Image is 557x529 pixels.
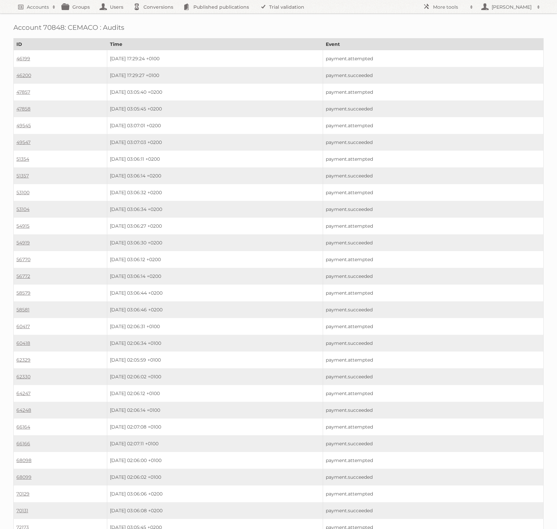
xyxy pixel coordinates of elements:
td: [DATE] 03:06:30 +0200 [107,234,323,251]
a: 51357 [16,173,29,179]
td: payment.attempted [323,285,544,301]
td: payment.attempted [323,84,544,100]
a: 64248 [16,407,31,413]
td: [DATE] 03:06:14 +0200 [107,167,323,184]
td: payment.attempted [323,251,544,268]
td: payment.succeeded [323,201,544,218]
h2: [PERSON_NAME] [490,4,534,10]
a: 64247 [16,390,30,396]
h2: Accounts [27,4,49,10]
td: [DATE] 03:06:12 +0200 [107,251,323,268]
td: payment.succeeded [323,134,544,151]
td: [DATE] 02:06:00 +0100 [107,452,323,469]
td: [DATE] 03:06:32 +0200 [107,184,323,201]
td: [DATE] 02:06:31 +0100 [107,318,323,335]
td: [DATE] 03:06:27 +0200 [107,218,323,234]
td: [DATE] 03:05:45 +0200 [107,100,323,117]
a: 68098 [16,457,32,463]
th: Time [107,39,323,50]
a: 58579 [16,290,30,296]
a: 56772 [16,273,30,279]
td: [DATE] 02:05:59 +0100 [107,352,323,368]
td: [DATE] 02:07:08 +0100 [107,419,323,435]
a: 60418 [16,340,30,346]
th: Event [323,39,544,50]
td: payment.succeeded [323,335,544,352]
td: payment.attempted [323,318,544,335]
h1: Account 70848: CEMACO : Audits [13,23,544,31]
td: payment.attempted [323,218,544,234]
a: 47857 [16,89,30,95]
a: 60417 [16,323,30,329]
a: 49545 [16,123,31,129]
td: payment.attempted [323,184,544,201]
td: payment.succeeded [323,268,544,285]
td: [DATE] 03:06:44 +0200 [107,285,323,301]
td: [DATE] 02:06:12 +0100 [107,385,323,402]
td: payment.succeeded [323,67,544,84]
a: 46199 [16,56,30,62]
td: [DATE] 02:06:14 +0100 [107,402,323,419]
td: [DATE] 17:29:27 +0100 [107,67,323,84]
a: 53104 [16,206,29,212]
td: [DATE] 02:06:34 +0100 [107,335,323,352]
a: 68099 [16,474,32,480]
a: 56770 [16,256,30,262]
a: 46200 [16,72,31,78]
a: 62330 [16,374,30,380]
td: payment.attempted [323,419,544,435]
td: payment.succeeded [323,502,544,519]
td: [DATE] 02:07:11 +0100 [107,435,323,452]
a: 70129 [16,491,29,497]
td: payment.succeeded [323,100,544,117]
h2: More tools [433,4,467,10]
a: 53100 [16,190,29,196]
td: payment.attempted [323,50,544,67]
td: payment.succeeded [323,234,544,251]
td: [DATE] 03:06:46 +0200 [107,301,323,318]
td: payment.attempted [323,151,544,167]
td: payment.attempted [323,452,544,469]
a: 66166 [16,441,30,447]
td: [DATE] 03:06:08 +0200 [107,502,323,519]
a: 58581 [16,307,29,313]
td: payment.attempted [323,485,544,502]
th: ID [14,39,107,50]
td: payment.attempted [323,385,544,402]
a: 70131 [16,508,28,514]
td: [DATE] 02:06:02 +0100 [107,469,323,485]
td: payment.attempted [323,352,544,368]
a: 54919 [16,240,30,246]
td: [DATE] 17:29:24 +0100 [107,50,323,67]
a: 54915 [16,223,29,229]
td: payment.succeeded [323,469,544,485]
td: [DATE] 03:07:03 +0200 [107,134,323,151]
a: 62329 [16,357,30,363]
td: [DATE] 03:06:11 +0200 [107,151,323,167]
td: payment.attempted [323,117,544,134]
td: payment.succeeded [323,167,544,184]
td: payment.succeeded [323,368,544,385]
a: 49547 [16,139,30,145]
td: payment.succeeded [323,435,544,452]
td: payment.succeeded [323,301,544,318]
a: 66164 [16,424,30,430]
td: [DATE] 03:07:01 +0200 [107,117,323,134]
td: [DATE] 03:06:06 +0200 [107,485,323,502]
td: [DATE] 02:06:02 +0100 [107,368,323,385]
td: [DATE] 03:06:34 +0200 [107,201,323,218]
a: 51354 [16,156,29,162]
td: [DATE] 03:05:40 +0200 [107,84,323,100]
td: [DATE] 03:06:14 +0200 [107,268,323,285]
td: payment.succeeded [323,402,544,419]
a: 47858 [16,106,30,112]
